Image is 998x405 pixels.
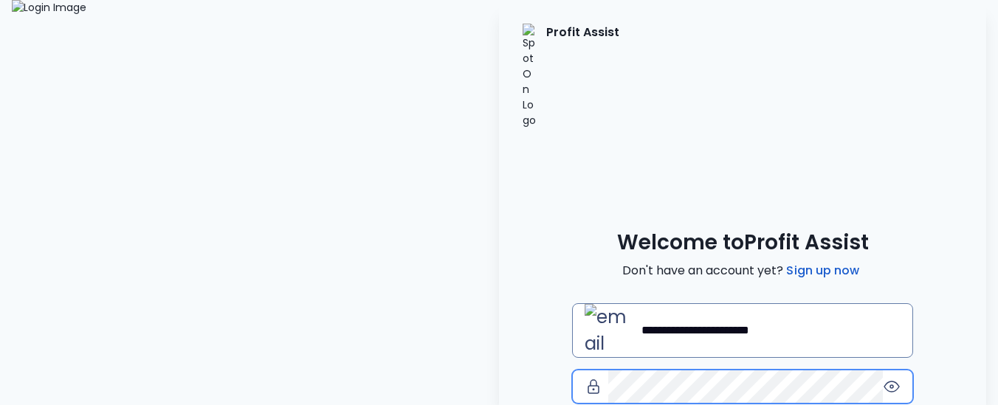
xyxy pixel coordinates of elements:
img: SpotOn Logo [523,24,537,128]
p: Profit Assist [546,24,619,128]
span: Don't have an account yet? [622,262,862,280]
span: Welcome to Profit Assist [617,229,869,256]
a: Sign up now [783,262,862,280]
img: email [585,304,636,357]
